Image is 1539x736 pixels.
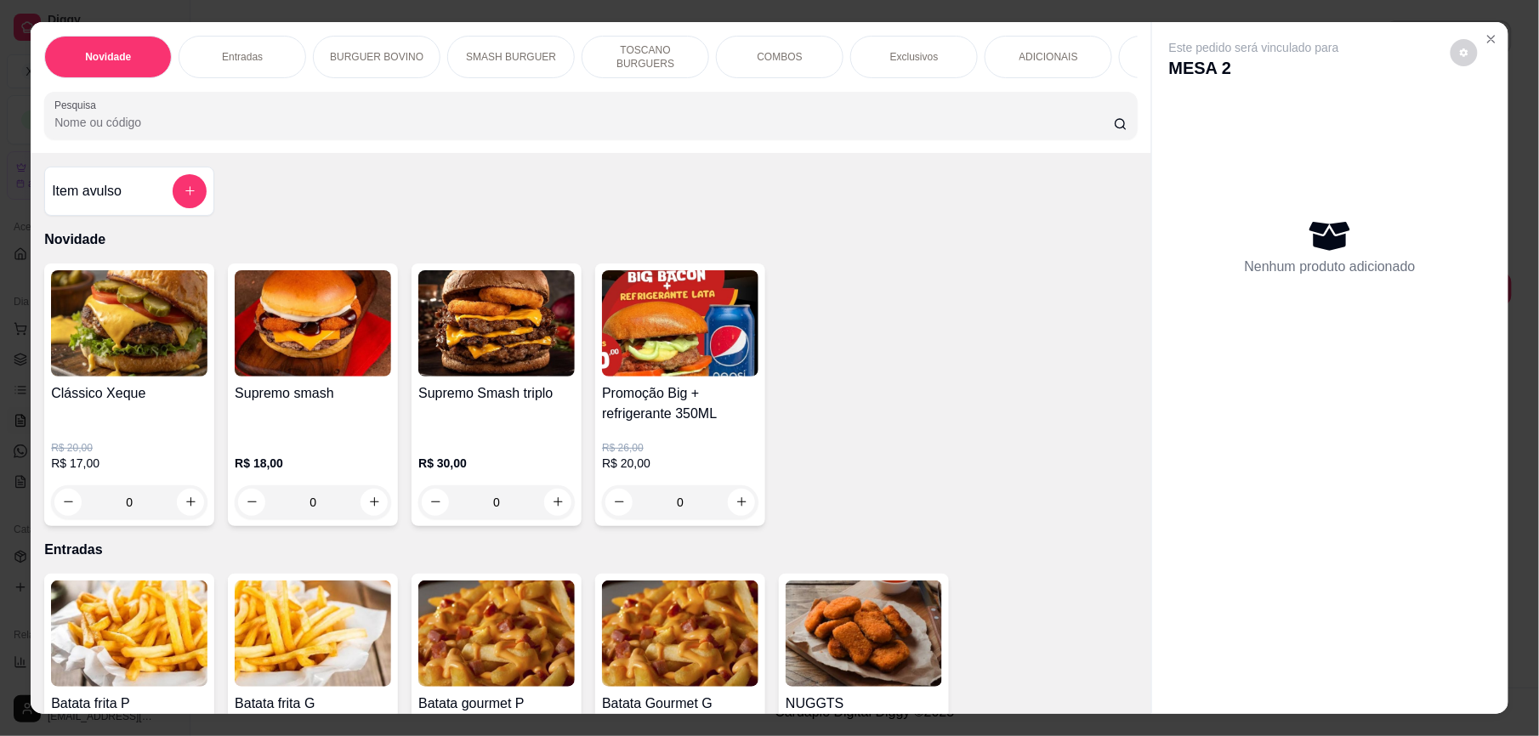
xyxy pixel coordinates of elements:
[596,43,695,71] p: TOSCANO BURGUERS
[602,383,758,424] h4: Promoção Big + refrigerante 350ML
[728,489,755,516] button: increase-product-quantity
[605,489,633,516] button: decrease-product-quantity
[602,694,758,714] h4: Batata Gourmet G
[418,270,575,376] img: product-image
[1169,39,1339,56] p: Este pedido será vinculado para
[222,50,263,64] p: Entradas
[1451,39,1478,66] button: decrease-product-quantity
[177,489,204,516] button: increase-product-quantity
[54,489,82,516] button: decrease-product-quantity
[602,441,758,455] p: R$ 26,00
[51,455,207,472] p: R$ 17,00
[51,694,207,714] h4: Batata frita P
[786,694,942,714] h4: NUGGTS
[1169,56,1339,80] p: MESA 2
[466,50,556,64] p: SMASH BURGUER
[235,694,391,714] h4: Batata frita G
[418,694,575,714] h4: Batata gourmet P
[235,270,391,376] img: product-image
[52,181,122,201] h4: Item avulso
[44,540,1138,560] p: Entradas
[361,489,388,516] button: increase-product-quantity
[758,50,803,64] p: COMBOS
[544,489,571,516] button: increase-product-quantity
[418,580,575,687] img: product-image
[235,455,391,472] p: R$ 18,00
[1133,43,1232,71] p: Refrigerante e Não alcoólico
[85,50,131,64] p: Novidade
[422,489,449,516] button: decrease-product-quantity
[235,383,391,404] h4: Supremo smash
[54,98,102,112] label: Pesquisa
[51,383,207,404] h4: Clássico Xeque
[418,383,575,404] h4: Supremo Smash triplo
[418,455,575,472] p: R$ 30,00
[1245,257,1416,277] p: Nenhum produto adicionado
[1478,25,1505,53] button: Close
[330,50,423,64] p: BURGUER BOVINO
[602,580,758,687] img: product-image
[238,489,265,516] button: decrease-product-quantity
[51,270,207,376] img: product-image
[1019,50,1078,64] p: ADICIONAIS
[51,441,207,455] p: R$ 20,00
[173,174,207,208] button: add-separate-item
[602,270,758,376] img: product-image
[54,114,1114,131] input: Pesquisa
[786,580,942,687] img: product-image
[235,580,391,687] img: product-image
[44,229,1138,250] p: Novidade
[890,50,939,64] p: Exclusivos
[602,455,758,472] p: R$ 20,00
[51,580,207,687] img: product-image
